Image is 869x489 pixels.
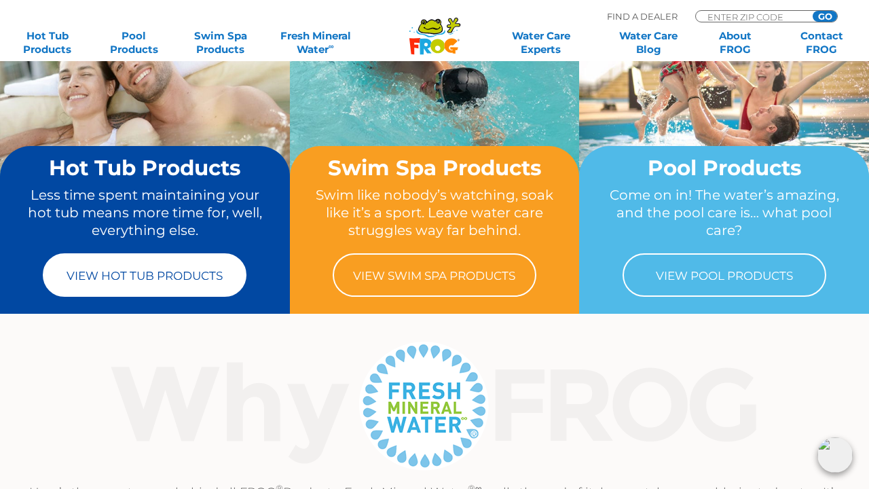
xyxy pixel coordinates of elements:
[706,11,798,22] input: Zip Code Form
[605,186,843,240] p: Come on in! The water’s amazing, and the pool care is… what pool care?
[333,253,536,297] a: View Swim Spa Products
[84,338,785,473] img: Why Frog
[274,29,358,56] a: Fresh MineralWater∞
[605,156,843,179] h2: Pool Products
[100,29,168,56] a: PoolProducts
[813,11,837,22] input: GO
[316,156,554,179] h2: Swim Spa Products
[26,186,264,240] p: Less time spent maintaining your hot tub means more time for, well, everything else.
[788,29,855,56] a: ContactFROG
[14,29,81,56] a: Hot TubProducts
[817,437,853,473] img: openIcon
[329,41,334,51] sup: ∞
[43,253,246,297] a: View Hot Tub Products
[701,29,769,56] a: AboutFROG
[187,29,254,56] a: Swim SpaProducts
[623,253,826,297] a: View Pool Products
[316,186,554,240] p: Swim like nobody’s watching, soak like it’s a sport. Leave water care struggles way far behind.
[615,29,682,56] a: Water CareBlog
[26,156,264,179] h2: Hot Tub Products
[607,10,678,22] p: Find A Dealer
[486,29,595,56] a: Water CareExperts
